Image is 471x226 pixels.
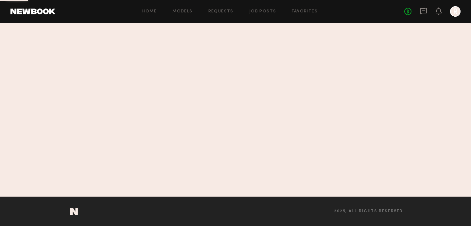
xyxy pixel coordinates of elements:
a: Home [142,9,157,14]
a: R [450,6,461,17]
span: 2025, all rights reserved [334,209,403,214]
a: Models [172,9,192,14]
a: Requests [208,9,234,14]
a: Job Posts [249,9,276,14]
a: Favorites [292,9,318,14]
